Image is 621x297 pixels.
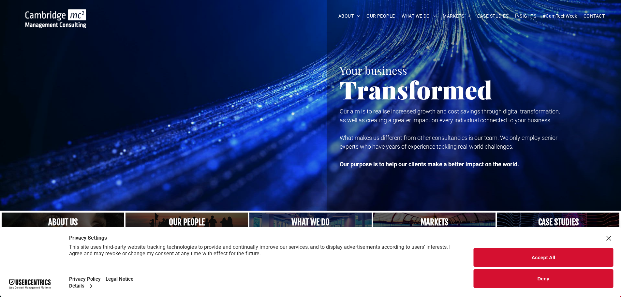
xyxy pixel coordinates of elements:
a: Case Studies | Cambridge Management Consulting > Case Studies [497,213,619,232]
a: #CamTechWeek [540,11,580,21]
span: Your business [340,63,407,77]
a: CASE STUDIES [474,11,512,21]
span: What makes us different from other consultancies is our team. We only employ senior experts who h... [340,134,557,150]
a: Close up of woman's face, centered on her eyes [2,213,124,232]
a: ABOUT [335,11,363,21]
strong: Our purpose is to help our clients make a better impact on the world. [340,161,519,168]
a: OUR PEOPLE [363,11,398,21]
a: Your Business Transformed | Cambridge Management Consulting [25,10,86,17]
span: Our aim is to realise increased growth and cost savings through digital transformation, as well a... [340,108,560,124]
a: MARKETS [439,11,474,21]
a: A yoga teacher lifting his whole body off the ground in the peacock pose [249,213,372,232]
a: WHAT WE DO [398,11,440,21]
a: Telecoms | Decades of Experience Across Multiple Industries & Regions [373,213,495,232]
a: A crowd in silhouette at sunset, on a rise or lookout point [126,213,248,232]
img: Cambridge MC Logo, digital transformation [25,9,86,28]
span: Transformed [340,73,492,106]
a: CONTACT [580,11,608,21]
a: INSIGHTS [512,11,540,21]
